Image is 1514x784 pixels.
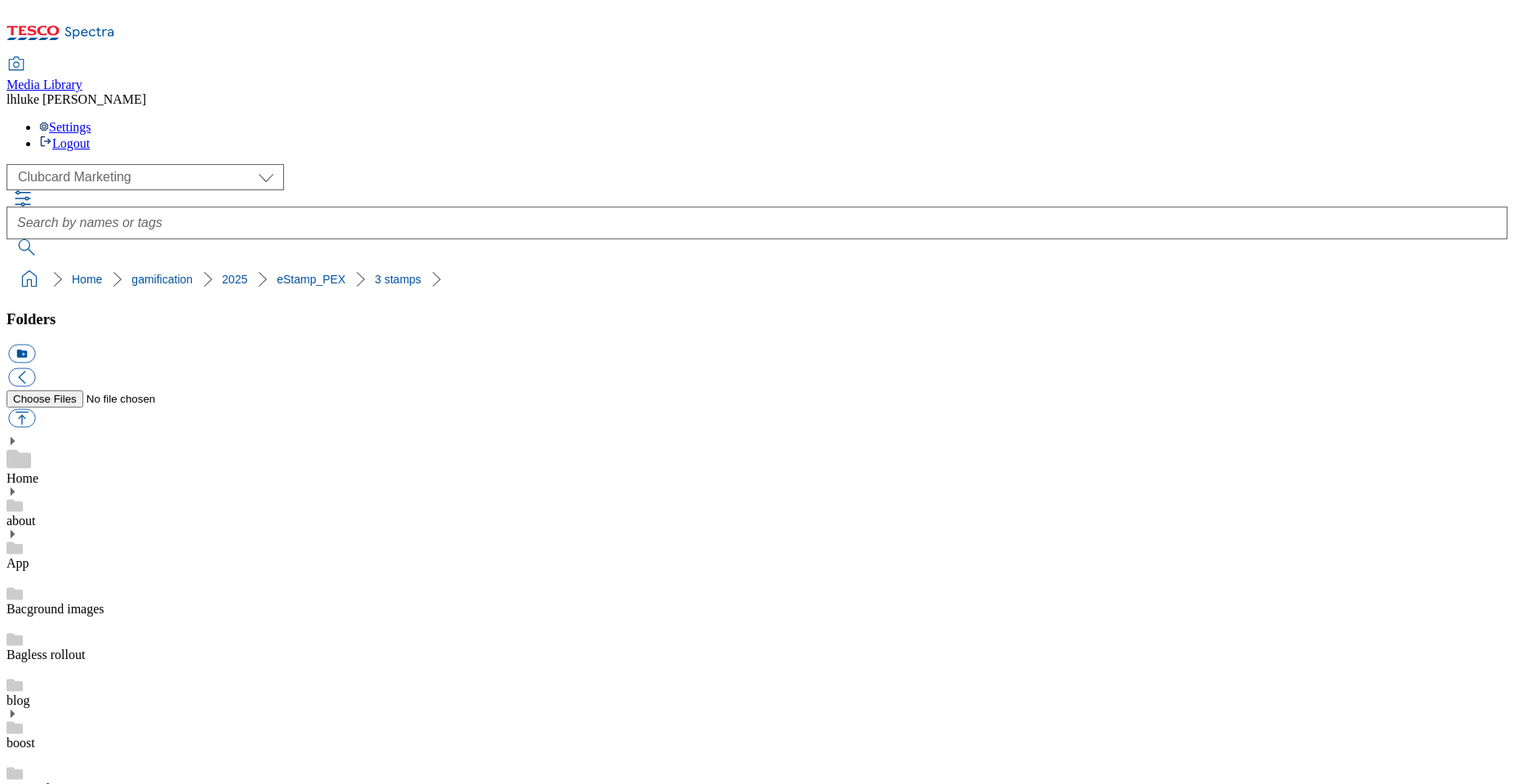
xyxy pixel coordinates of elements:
nav: breadcrumb [7,264,1507,295]
a: 2025 [222,273,247,286]
span: lh [7,92,16,106]
a: Home [7,471,38,485]
input: Search by names or tags [7,207,1507,239]
a: Bagless rollout [7,648,85,661]
span: Media Library [7,78,82,91]
a: App [7,556,29,570]
a: boost [7,736,35,750]
a: home [16,266,42,292]
a: Settings [39,120,91,134]
a: Bacground images [7,602,104,616]
a: gamification [131,273,193,286]
a: blog [7,693,29,707]
h3: Folders [7,310,1507,328]
a: Home [72,273,102,286]
a: Media Library [7,58,82,92]
a: eStamp_PEX [277,273,345,286]
a: Logout [39,136,90,150]
a: about [7,514,36,528]
a: 3 stamps [375,273,421,286]
span: luke [PERSON_NAME] [16,92,146,106]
